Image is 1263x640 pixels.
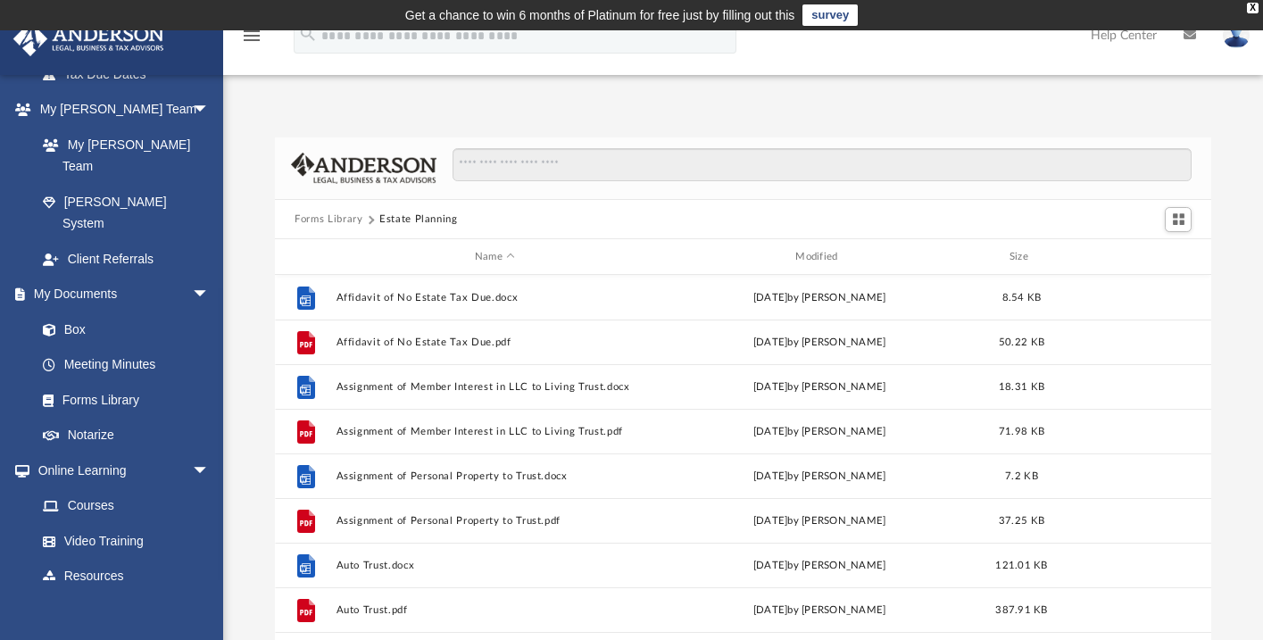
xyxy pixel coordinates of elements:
div: [DATE] by [PERSON_NAME] [661,335,978,351]
a: survey [802,4,858,26]
div: [DATE] by [PERSON_NAME] [661,513,978,529]
a: My [PERSON_NAME] Teamarrow_drop_down [12,92,228,128]
a: Box [25,312,219,347]
i: menu [241,25,262,46]
a: Online Learningarrow_drop_down [12,453,228,488]
span: arrow_drop_down [192,277,228,313]
div: Modified [661,249,978,265]
span: 18.31 KB [999,382,1044,392]
a: Notarize [25,418,228,453]
button: Forms Library [295,212,362,228]
button: Affidavit of No Estate Tax Due.pdf [337,337,653,348]
img: User Pic [1223,22,1250,48]
img: Anderson Advisors Platinum Portal [8,21,170,56]
button: Switch to Grid View [1165,207,1192,232]
span: 121.01 KB [996,561,1048,570]
span: 37.25 KB [999,516,1044,526]
a: Meeting Minutes [25,347,228,383]
input: Search files and folders [453,148,1192,182]
div: [DATE] by [PERSON_NAME] [661,558,978,574]
div: [DATE] by [PERSON_NAME] [661,469,978,485]
button: Auto Trust.pdf [337,604,653,616]
button: Assignment of Member Interest in LLC to Living Trust.docx [337,381,653,393]
button: Affidavit of No Estate Tax Due.docx [337,292,653,303]
button: Assignment of Personal Property to Trust.pdf [337,515,653,527]
span: 71.98 KB [999,427,1044,436]
a: My Documentsarrow_drop_down [12,277,228,312]
a: Courses [25,488,228,524]
button: Assignment of Member Interest in LLC to Living Trust.pdf [337,426,653,437]
div: close [1247,3,1259,13]
div: Name [336,249,653,265]
div: [DATE] by [PERSON_NAME] [661,603,978,619]
span: 8.54 KB [1002,293,1042,303]
div: id [1066,249,1191,265]
a: [PERSON_NAME] System [25,184,228,241]
div: Get a chance to win 6 months of Platinum for free just by filling out this [405,4,795,26]
a: Forms Library [25,382,219,418]
span: 387.91 KB [996,605,1048,615]
span: arrow_drop_down [192,453,228,489]
a: Client Referrals [25,241,228,277]
div: [DATE] by [PERSON_NAME] [661,424,978,440]
a: Resources [25,559,228,594]
a: My [PERSON_NAME] Team [25,127,219,184]
span: 7.2 KB [1005,471,1038,481]
div: Size [986,249,1058,265]
a: menu [241,34,262,46]
div: [DATE] by [PERSON_NAME] [661,379,978,395]
button: Assignment of Personal Property to Trust.docx [337,470,653,482]
a: Video Training [25,523,219,559]
span: 50.22 KB [999,337,1044,347]
div: [DATE] by [PERSON_NAME] [661,290,978,306]
span: arrow_drop_down [192,92,228,129]
button: Estate Planning [379,212,458,228]
button: Auto Trust.docx [337,560,653,571]
div: id [283,249,328,265]
i: search [298,24,318,44]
